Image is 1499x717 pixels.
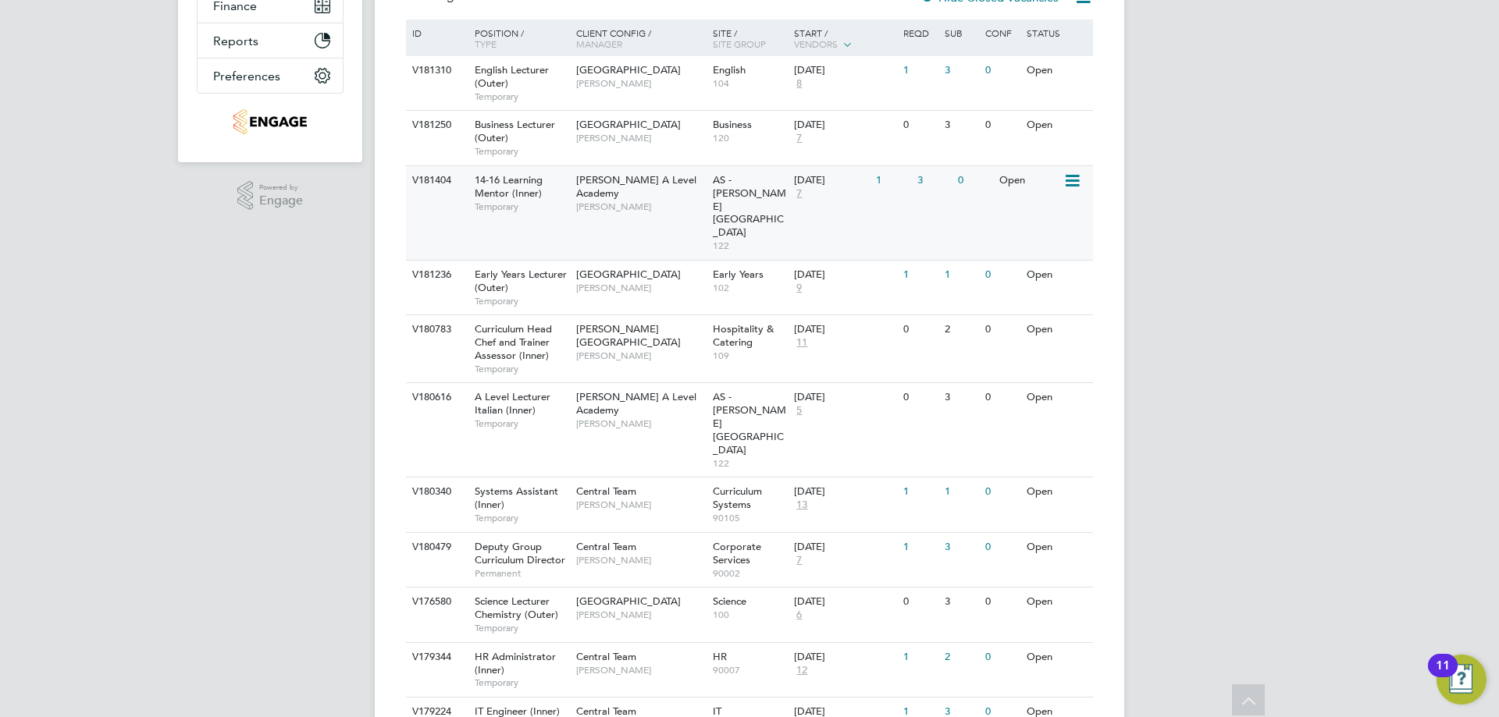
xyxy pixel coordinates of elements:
[408,20,463,46] div: ID
[941,533,981,562] div: 3
[794,268,895,282] div: [DATE]
[475,417,568,430] span: Temporary
[576,417,705,430] span: [PERSON_NAME]
[941,643,981,672] div: 2
[475,676,568,689] span: Temporary
[794,132,804,145] span: 7
[475,268,567,294] span: Early Years Lecturer (Outer)
[1023,111,1091,140] div: Open
[899,315,940,344] div: 0
[572,20,709,57] div: Client Config /
[408,477,463,506] div: V180340
[713,350,787,362] span: 109
[981,383,1022,412] div: 0
[576,63,681,76] span: [GEOGRAPHIC_DATA]
[713,512,787,524] span: 90105
[1023,20,1091,46] div: Status
[408,643,463,672] div: V179344
[713,457,787,470] span: 122
[475,567,568,580] span: Permanent
[899,56,940,85] div: 1
[576,499,705,511] span: [PERSON_NAME]
[475,295,568,307] span: Temporary
[713,77,787,90] span: 104
[899,261,940,289] div: 1
[941,261,981,289] div: 1
[576,282,705,294] span: [PERSON_NAME]
[1436,666,1450,686] div: 11
[475,363,568,375] span: Temporary
[576,350,705,362] span: [PERSON_NAME]
[576,173,696,200] span: [PERSON_NAME] A Level Academy
[954,166,995,195] div: 0
[576,132,705,144] span: [PERSON_NAME]
[475,512,568,524] span: Temporary
[408,166,463,195] div: V181404
[899,20,940,46] div: Reqd
[709,20,791,57] div: Site /
[198,23,343,58] button: Reports
[1023,315,1091,344] div: Open
[576,268,681,281] span: [GEOGRAPHIC_DATA]
[981,533,1022,562] div: 0
[408,383,463,412] div: V180616
[713,595,746,608] span: Science
[794,174,868,187] div: [DATE]
[576,77,705,90] span: [PERSON_NAME]
[576,118,681,131] span: [GEOGRAPHIC_DATA]
[408,533,463,562] div: V180479
[794,37,838,50] span: Vendors
[713,390,786,456] span: AS - [PERSON_NAME][GEOGRAPHIC_DATA]
[576,540,636,553] span: Central Team
[408,261,463,289] div: V181236
[1023,261,1091,289] div: Open
[713,63,746,76] span: English
[1437,655,1487,705] button: Open Resource Center, 11 new notifications
[713,173,786,240] span: AS - [PERSON_NAME][GEOGRAPHIC_DATA]
[475,63,549,90] span: English Lecturer (Outer)
[981,587,1022,616] div: 0
[794,323,895,336] div: [DATE]
[576,37,622,50] span: Manager
[713,567,787,580] span: 90002
[576,390,696,417] span: [PERSON_NAME] A Level Academy
[1023,587,1091,616] div: Open
[899,383,940,412] div: 0
[713,132,787,144] span: 120
[794,651,895,664] div: [DATE]
[941,587,981,616] div: 3
[713,650,727,663] span: HR
[794,499,810,512] span: 13
[408,315,463,344] div: V180783
[981,261,1022,289] div: 0
[941,111,981,140] div: 3
[794,664,810,677] span: 12
[713,322,774,349] span: Hospitality & Catering
[475,485,558,511] span: Systems Assistant (Inner)
[475,322,552,362] span: Curriculum Head Chef and Trainer Assessor (Inner)
[794,336,810,350] span: 11
[872,166,913,195] div: 1
[475,595,558,621] span: Science Lecturer Chemistry (Outer)
[981,643,1022,672] div: 0
[576,201,705,213] span: [PERSON_NAME]
[981,477,1022,506] div: 0
[213,69,280,83] span: Preferences
[899,643,940,672] div: 1
[576,650,636,663] span: Central Team
[1023,56,1091,85] div: Open
[408,56,463,85] div: V181310
[794,391,895,404] div: [DATE]
[475,91,568,103] span: Temporary
[794,485,895,499] div: [DATE]
[981,56,1022,85] div: 0
[1023,477,1091,506] div: Open
[576,595,681,608] span: [GEOGRAPHIC_DATA]
[713,485,762,511] span: Curriculum Systems
[713,268,764,281] span: Early Years
[713,240,787,252] span: 122
[981,20,1022,46] div: Conf
[576,485,636,498] span: Central Team
[941,315,981,344] div: 2
[995,166,1063,195] div: Open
